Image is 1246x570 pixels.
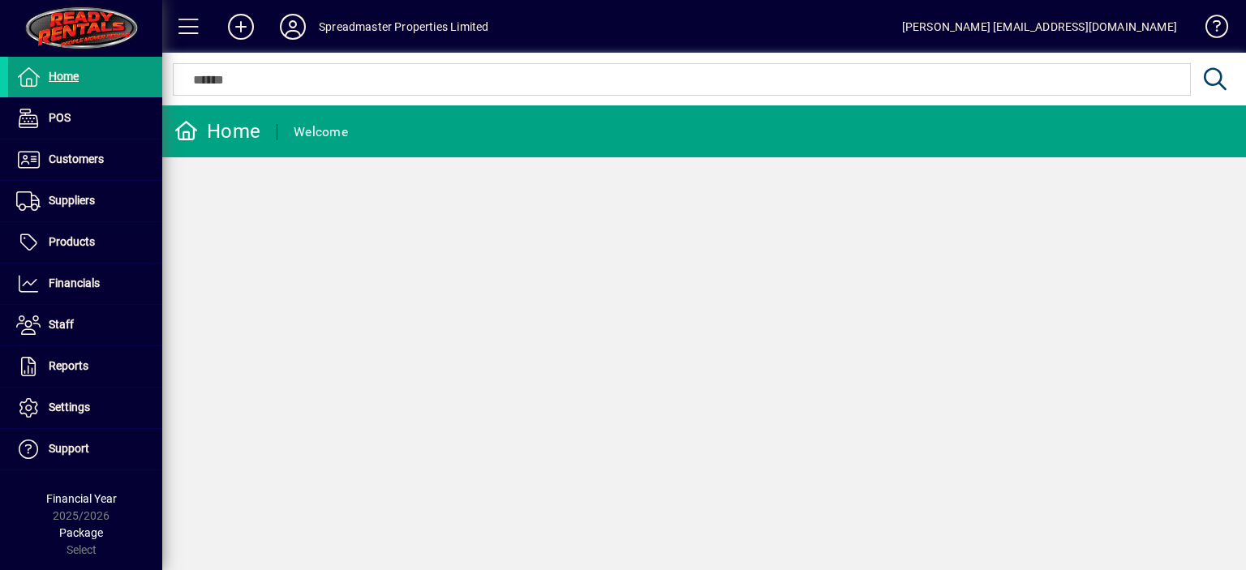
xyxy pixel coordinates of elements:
a: Knowledge Base [1193,3,1226,56]
a: Staff [8,305,162,345]
span: Products [49,235,95,248]
span: Support [49,442,89,455]
button: Profile [267,12,319,41]
a: Reports [8,346,162,387]
span: Suppliers [49,194,95,207]
a: Settings [8,388,162,428]
a: Customers [8,139,162,180]
a: Support [8,429,162,469]
div: Spreadmaster Properties Limited [319,14,488,40]
div: Welcome [294,119,348,145]
span: Financial Year [46,492,117,505]
span: Home [49,70,79,83]
span: POS [49,111,71,124]
span: Package [59,526,103,539]
span: Financials [49,276,100,289]
button: Add [215,12,267,41]
a: POS [8,98,162,139]
div: [PERSON_NAME] [EMAIL_ADDRESS][DOMAIN_NAME] [902,14,1177,40]
a: Suppliers [8,181,162,221]
span: Customers [49,152,104,165]
a: Products [8,222,162,263]
span: Settings [49,401,90,414]
span: Staff [49,318,74,331]
a: Financials [8,264,162,304]
div: Home [174,118,260,144]
span: Reports [49,359,88,372]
